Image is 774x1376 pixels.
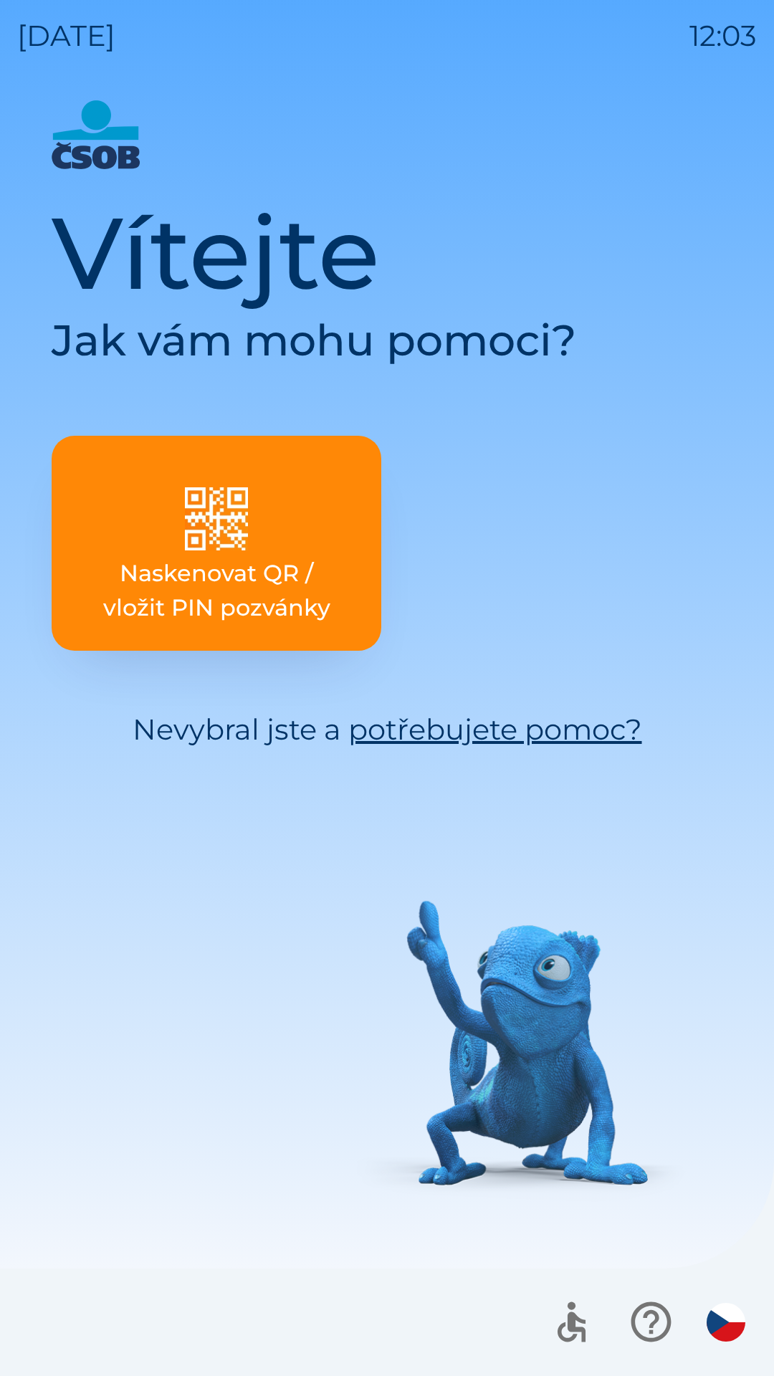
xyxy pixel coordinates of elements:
[52,314,722,367] h2: Jak vám mohu pomoci?
[348,712,642,747] a: potřebujete pomoc?
[52,100,722,169] img: Logo
[707,1303,745,1342] img: cs flag
[17,14,115,57] p: [DATE]
[689,14,757,57] p: 12:03
[185,487,248,550] img: fe5f2bf3-6af0-4982-a98a-3c11f1b756ee.jpg
[52,192,722,314] h1: Vítejte
[86,556,347,625] p: Naskenovat QR / vložit PIN pozvánky
[52,436,381,651] button: Naskenovat QR / vložit PIN pozvánky
[52,708,722,751] p: Nevybral jste a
